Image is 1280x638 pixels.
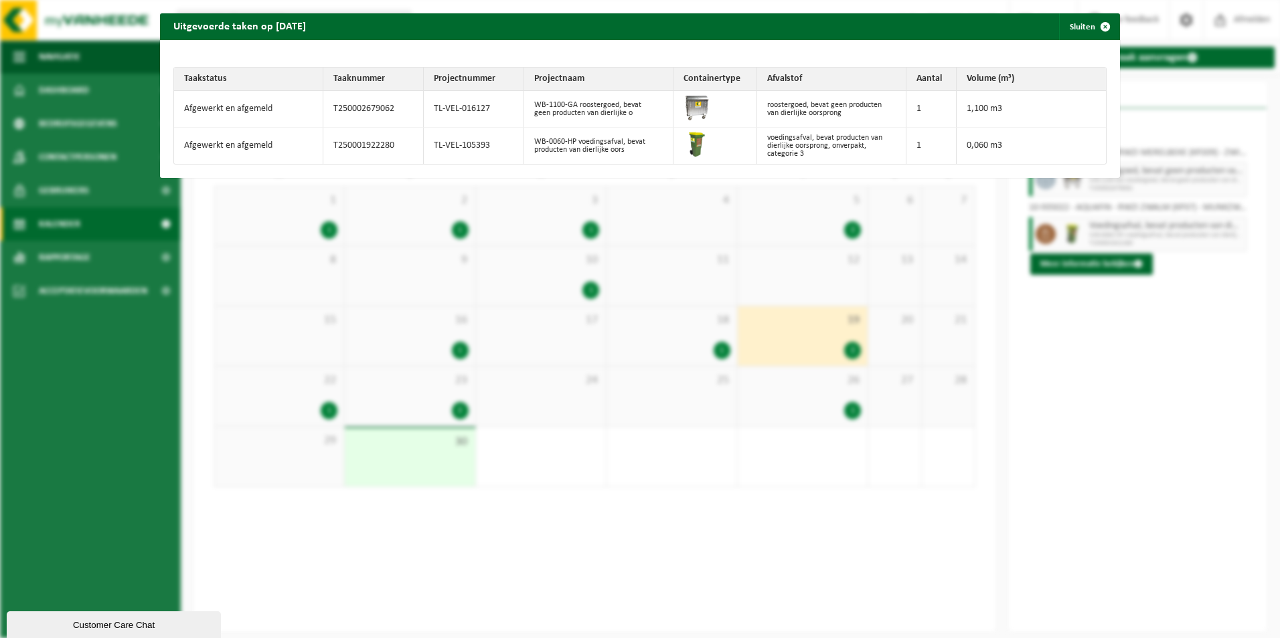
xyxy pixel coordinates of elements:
img: WB-1100-GAL-GY-01 [684,94,710,121]
img: WB-0060-HPE-GN-50 [684,131,710,158]
td: WB-1100-GA roostergoed, bevat geen producten van dierlijke o [524,91,673,128]
td: roostergoed, bevat geen producten van dierlijke oorsprong [757,91,906,128]
th: Projectnaam [524,68,673,91]
th: Taaknummer [323,68,424,91]
td: Afgewerkt en afgemeld [174,128,323,164]
td: 1,100 m3 [957,91,1106,128]
th: Projectnummer [424,68,524,91]
td: T250001922280 [323,128,424,164]
td: WB-0060-HP voedingsafval, bevat producten van dierlijke oors [524,128,673,164]
iframe: chat widget [7,609,224,638]
th: Taakstatus [174,68,323,91]
h2: Uitgevoerde taken op [DATE] [160,13,319,39]
th: Containertype [673,68,757,91]
td: 1 [906,128,957,164]
td: Afgewerkt en afgemeld [174,91,323,128]
td: T250002679062 [323,91,424,128]
td: 0,060 m3 [957,128,1106,164]
td: TL-VEL-016127 [424,91,524,128]
th: Aantal [906,68,957,91]
td: 1 [906,91,957,128]
button: Sluiten [1059,13,1119,40]
th: Afvalstof [757,68,906,91]
th: Volume (m³) [957,68,1106,91]
td: voedingsafval, bevat producten van dierlijke oorsprong, onverpakt, categorie 3 [757,128,906,164]
td: TL-VEL-105393 [424,128,524,164]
